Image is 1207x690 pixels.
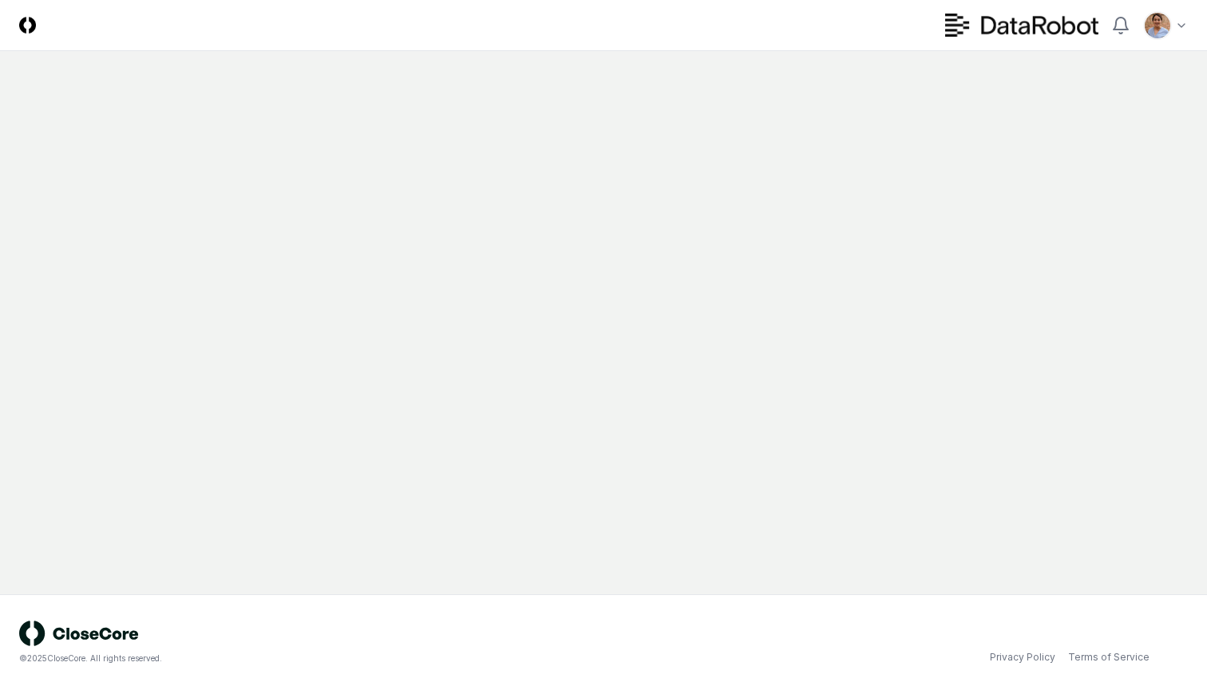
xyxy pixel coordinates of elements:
a: Privacy Policy [990,650,1055,664]
img: DataRobot logo [945,14,1098,37]
img: Logo [19,17,36,34]
a: Terms of Service [1068,650,1150,664]
img: logo [19,621,139,646]
img: ACg8ocJQMOvmSPd3UL49xc9vpCPVmm11eU3MHvqasztQ5vlRzJrDCoM=s96-c [1145,13,1170,38]
div: © 2025 CloseCore. All rights reserved. [19,653,603,664]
